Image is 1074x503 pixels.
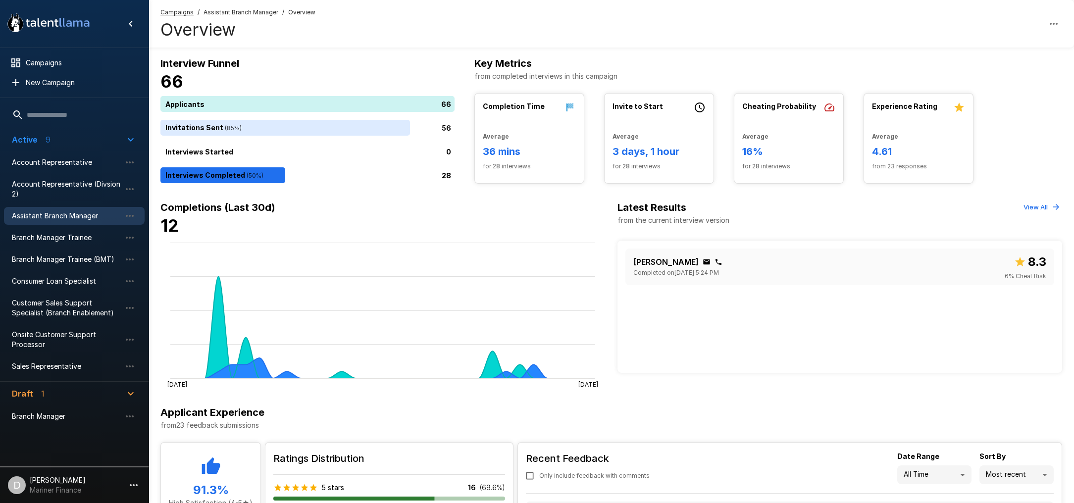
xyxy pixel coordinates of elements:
h6: Ratings Distribution [273,451,505,466]
p: 66 [441,99,451,109]
button: View All [1021,200,1062,215]
p: from the current interview version [617,215,729,225]
span: Assistant Branch Manager [204,7,278,17]
h6: Recent Feedback [526,451,658,466]
h6: 4.61 [872,144,965,159]
b: Date Range [897,452,939,460]
b: Interview Funnel [160,57,239,69]
b: Latest Results [617,201,686,213]
p: from 23 feedback submissions [160,420,1062,430]
div: Click to copy [715,258,722,266]
b: Invite to Start [613,102,663,110]
b: 66 [160,71,183,92]
p: 16 [468,483,476,493]
span: for 28 interviews [483,161,576,171]
p: 0 [446,147,451,157]
span: / [198,7,200,17]
b: 12 [160,215,179,236]
span: Overall score out of 10 [1014,252,1046,271]
tspan: [DATE] [578,380,598,388]
h6: 3 days, 1 hour [613,144,706,159]
span: / [282,7,284,17]
b: Key Metrics [474,57,532,69]
p: [PERSON_NAME] [633,256,699,268]
span: from 23 responses [872,161,965,171]
b: 8.3 [1028,254,1046,269]
p: from completed interviews in this campaign [474,71,1062,81]
b: Sort By [979,452,1006,460]
h4: Overview [160,19,315,40]
p: ( 69.6 %) [480,483,505,493]
p: 5 stars [322,483,344,493]
p: 28 [442,170,451,181]
b: Average [872,133,898,140]
span: Only include feedback with comments [539,471,650,481]
b: Average [613,133,639,140]
span: 6 % Cheat Risk [1005,271,1046,281]
b: Cheating Probability [742,102,816,110]
b: Average [483,133,509,140]
b: Experience Rating [872,102,937,110]
u: Campaigns [160,8,194,16]
b: Completion Time [483,102,545,110]
div: All Time [897,465,972,484]
b: Average [742,133,768,140]
h6: 36 mins [483,144,576,159]
h5: 91.3 % [169,482,253,498]
div: Most recent [979,465,1054,484]
b: Applicant Experience [160,406,264,418]
p: 56 [442,123,451,133]
b: Completions (Last 30d) [160,201,275,213]
div: Click to copy [703,258,711,266]
span: for 28 interviews [613,161,706,171]
tspan: [DATE] [167,380,187,388]
span: for 28 interviews [742,161,835,171]
span: Completed on [DATE] 5:24 PM [633,268,719,278]
span: Overview [288,7,315,17]
h6: 16% [742,144,835,159]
